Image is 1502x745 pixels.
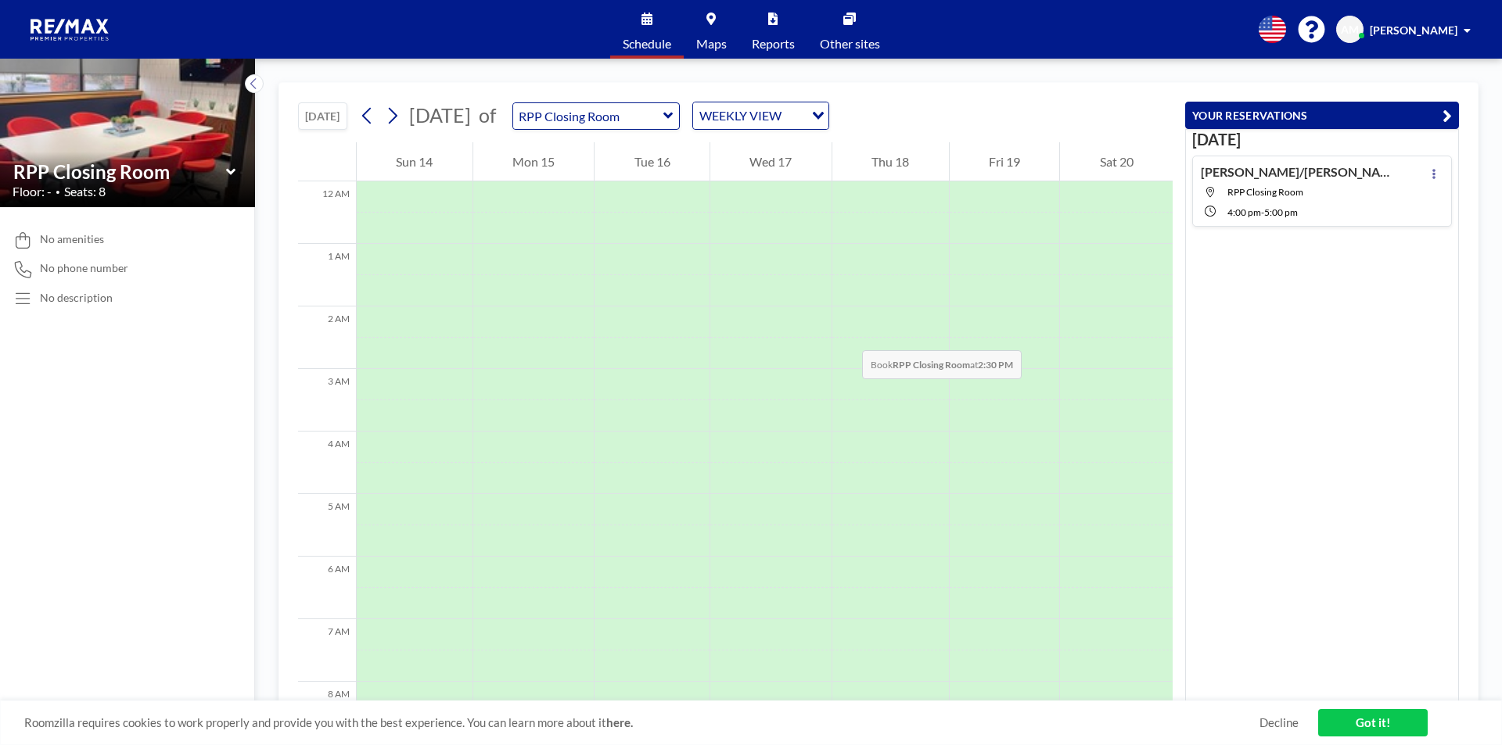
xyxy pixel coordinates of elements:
[1227,206,1261,218] span: 4:00 PM
[409,103,471,127] span: [DATE]
[696,38,727,50] span: Maps
[40,291,113,305] div: No description
[623,38,671,50] span: Schedule
[1261,206,1264,218] span: -
[693,102,828,129] div: Search for option
[24,715,1259,730] span: Roomzilla requires cookies to work properly and provide you with the best experience. You can lea...
[950,142,1060,181] div: Fri 19
[595,142,710,181] div: Tue 16
[298,102,347,130] button: [DATE]
[1201,164,1396,180] h4: [PERSON_NAME]/[PERSON_NAME] -P- QRP-33719 Cash
[298,244,356,306] div: 1 AM
[1227,186,1303,198] span: RPP Closing Room
[978,359,1013,371] b: 2:30 PM
[298,557,356,619] div: 6 AM
[298,181,356,244] div: 12 AM
[25,14,116,45] img: organization-logo
[752,38,795,50] span: Reports
[479,103,496,127] span: of
[786,106,803,126] input: Search for option
[832,142,949,181] div: Thu 18
[820,38,880,50] span: Other sites
[696,106,785,126] span: WEEKLY VIEW
[298,369,356,432] div: 3 AM
[298,619,356,682] div: 7 AM
[1185,102,1459,129] button: YOUR RESERVATIONS
[1370,23,1457,37] span: [PERSON_NAME]
[1318,709,1428,736] a: Got it!
[56,187,60,197] span: •
[13,184,52,199] span: Floor: -
[1264,206,1298,218] span: 5:00 PM
[1192,130,1452,149] h3: [DATE]
[64,184,106,199] span: Seats: 8
[40,261,128,275] span: No phone number
[513,103,663,129] input: RPP Closing Room
[298,494,356,557] div: 5 AM
[298,682,356,744] div: 8 AM
[1060,142,1173,181] div: Sat 20
[710,142,832,181] div: Wed 17
[298,432,356,494] div: 4 AM
[1259,715,1299,730] a: Decline
[40,232,104,246] span: No amenities
[298,306,356,369] div: 2 AM
[357,142,473,181] div: Sun 14
[13,160,226,183] input: RPP Closing Room
[1341,23,1359,37] span: AM
[606,715,633,729] a: here.
[893,359,970,371] b: RPP Closing Room
[473,142,595,181] div: Mon 15
[862,350,1022,379] span: Book at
